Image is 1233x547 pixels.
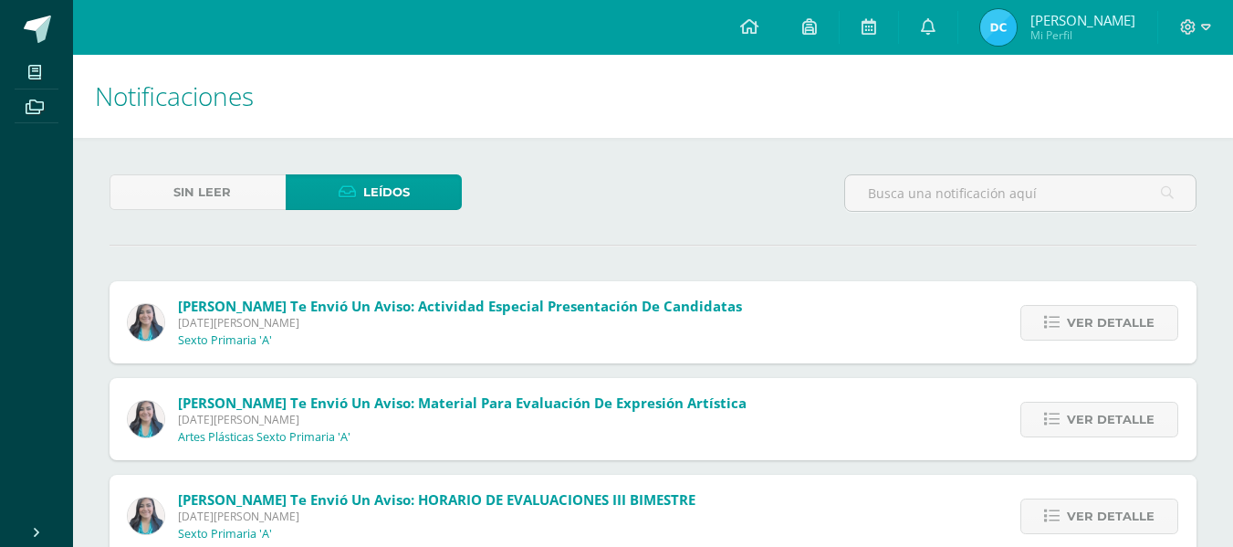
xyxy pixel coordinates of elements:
[1067,403,1155,437] span: Ver detalle
[363,175,410,209] span: Leídos
[178,333,272,348] p: Sexto Primaria 'A'
[1030,27,1135,43] span: Mi Perfil
[845,175,1196,211] input: Busca una notificación aquí
[128,304,164,341] img: be92b6c484970536b82811644e40775c.png
[286,174,462,210] a: Leídos
[1030,11,1135,29] span: [PERSON_NAME]
[178,430,350,445] p: Artes Plásticas Sexto Primaria 'A'
[128,401,164,437] img: be92b6c484970536b82811644e40775c.png
[178,527,272,542] p: Sexto Primaria 'A'
[980,9,1017,46] img: 06c843b541221984c6119e2addf5fdcd.png
[178,509,695,524] span: [DATE][PERSON_NAME]
[178,315,742,331] span: [DATE][PERSON_NAME]
[178,490,695,509] span: [PERSON_NAME] te envió un aviso: HORARIO DE EVALUACIONES III BIMESTRE
[95,79,254,113] span: Notificaciones
[178,297,742,315] span: [PERSON_NAME] te envió un aviso: Actividad Especial Presentación de Candidatas
[1067,306,1155,340] span: Ver detalle
[178,394,747,412] span: [PERSON_NAME] te envió un aviso: Material para Evaluación de Expresión Artística
[1067,500,1155,533] span: Ver detalle
[173,175,231,209] span: Sin leer
[110,174,286,210] a: Sin leer
[128,498,164,534] img: be92b6c484970536b82811644e40775c.png
[178,412,747,427] span: [DATE][PERSON_NAME]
